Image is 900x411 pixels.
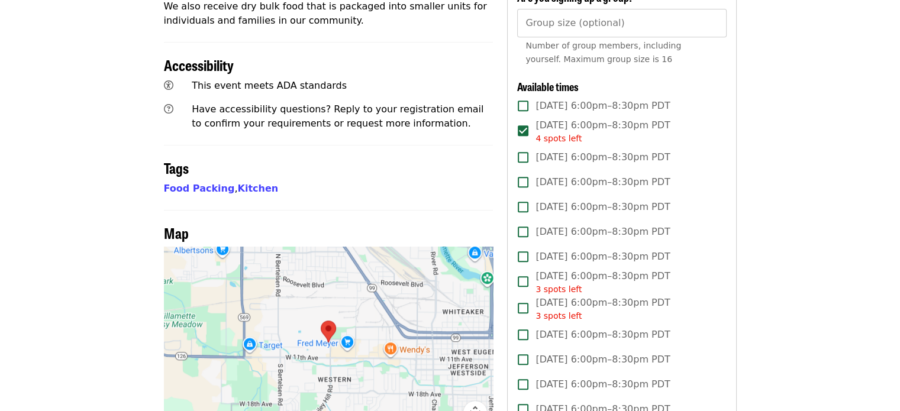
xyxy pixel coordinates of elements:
[164,103,173,115] i: question-circle icon
[237,183,278,194] a: Kitchen
[164,54,234,75] span: Accessibility
[536,118,670,145] span: [DATE] 6:00pm–8:30pm PDT
[192,80,347,91] span: This event meets ADA standards
[536,377,670,391] span: [DATE] 6:00pm–8:30pm PDT
[525,41,681,64] span: Number of group members, including yourself. Maximum group size is 16
[536,99,670,113] span: [DATE] 6:00pm–8:30pm PDT
[536,269,670,296] span: [DATE] 6:00pm–8:30pm PDT
[164,183,235,194] a: Food Packing
[517,9,726,37] input: [object Object]
[192,103,483,129] span: Have accessibility questions? Reply to your registration email to confirm your requirements or re...
[536,225,670,239] span: [DATE] 6:00pm–8:30pm PDT
[164,183,238,194] span: ,
[164,80,173,91] i: universal-access icon
[536,134,582,143] span: 4 spots left
[536,311,582,321] span: 3 spots left
[536,200,670,214] span: [DATE] 6:00pm–8:30pm PDT
[536,352,670,367] span: [DATE] 6:00pm–8:30pm PDT
[536,175,670,189] span: [DATE] 6:00pm–8:30pm PDT
[517,79,579,94] span: Available times
[536,150,670,164] span: [DATE] 6:00pm–8:30pm PDT
[536,250,670,264] span: [DATE] 6:00pm–8:30pm PDT
[536,328,670,342] span: [DATE] 6:00pm–8:30pm PDT
[164,222,189,243] span: Map
[164,157,189,178] span: Tags
[536,296,670,322] span: [DATE] 6:00pm–8:30pm PDT
[536,284,582,294] span: 3 spots left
